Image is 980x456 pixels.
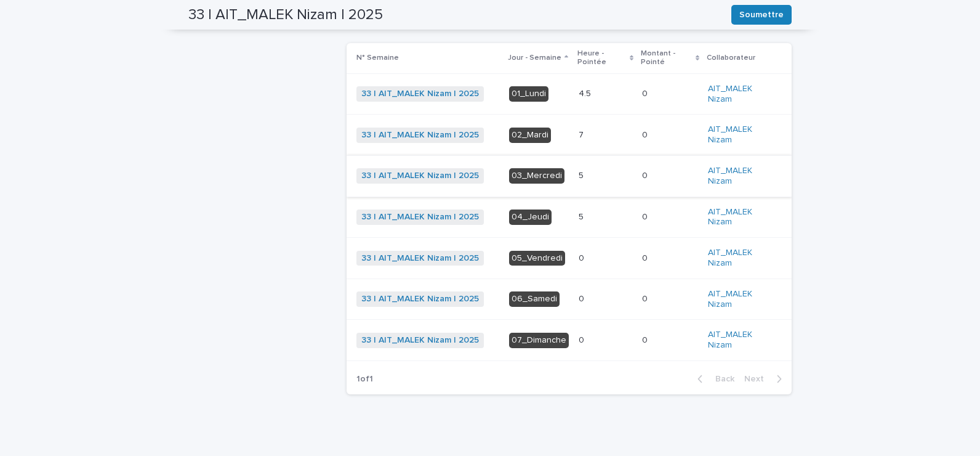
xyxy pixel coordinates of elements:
p: Collaborateur [707,51,755,65]
button: Soumettre [731,5,792,25]
a: 33 | AIT_MALEK Nizam | 2025 [361,253,479,264]
span: Soumettre [739,9,784,21]
p: Heure - Pointée [577,47,627,70]
tr: 33 | AIT_MALEK Nizam | 2025 02_Mardi77 00 AIT_MALEK Nizam [347,115,792,156]
a: AIT_MALEK Nizam [708,84,772,105]
a: AIT_MALEK Nizam [708,166,772,187]
p: 0 [642,210,650,222]
a: AIT_MALEK Nizam [708,289,772,310]
button: Next [739,373,792,385]
h2: 33 | AIT_MALEK Nizam | 2025 [188,6,383,24]
a: AIT_MALEK Nizam [708,248,772,269]
a: 33 | AIT_MALEK Nizam | 2025 [361,130,479,140]
tr: 33 | AIT_MALEK Nizam | 2025 06_Samedi00 00 AIT_MALEK Nizam [347,279,792,320]
div: 03_Mercredi [509,168,564,184]
a: AIT_MALEK Nizam [708,124,772,145]
p: 0 [642,86,650,99]
tr: 33 | AIT_MALEK Nizam | 2025 04_Jeudi55 00 AIT_MALEK Nizam [347,197,792,238]
p: 1 of 1 [347,364,383,394]
a: AIT_MALEK Nizam [708,330,772,351]
p: 0 [642,168,650,181]
a: 33 | AIT_MALEK Nizam | 2025 [361,212,479,222]
p: 0 [642,251,650,264]
tr: 33 | AIT_MALEK Nizam | 2025 05_Vendredi00 00 AIT_MALEK Nizam [347,238,792,279]
tr: 33 | AIT_MALEK Nizam | 2025 03_Mercredi55 00 AIT_MALEK Nizam [347,155,792,197]
a: 33 | AIT_MALEK Nizam | 2025 [361,335,479,346]
p: 5 [579,168,586,181]
p: Montant - Pointé [641,47,693,70]
a: 33 | AIT_MALEK Nizam | 2025 [361,171,479,181]
p: 0 [642,128,650,140]
a: AIT_MALEK Nizam [708,207,772,228]
p: 5 [579,210,586,222]
p: 0 [642,291,650,304]
div: 04_Jeudi [509,210,552,225]
p: Jour - Semaine [508,51,561,65]
div: 01_Lundi [509,86,548,102]
div: 02_Mardi [509,128,551,143]
button: Back [688,373,739,385]
div: 07_Dimanche [509,333,569,348]
div: 06_Samedi [509,291,560,307]
p: N° Semaine [356,51,399,65]
a: 33 | AIT_MALEK Nizam | 2025 [361,89,479,99]
p: 7 [579,128,586,140]
div: 05_Vendredi [509,251,565,266]
p: 0 [579,251,587,264]
p: 0 [579,333,587,346]
span: Next [744,375,771,383]
p: 0 [579,291,587,304]
a: 33 | AIT_MALEK Nizam | 2025 [361,294,479,304]
p: 4.5 [579,86,593,99]
span: Back [708,375,734,383]
p: 0 [642,333,650,346]
tr: 33 | AIT_MALEK Nizam | 2025 01_Lundi4.54.5 00 AIT_MALEK Nizam [347,73,792,115]
tr: 33 | AIT_MALEK Nizam | 2025 07_Dimanche00 00 AIT_MALEK Nizam [347,320,792,361]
